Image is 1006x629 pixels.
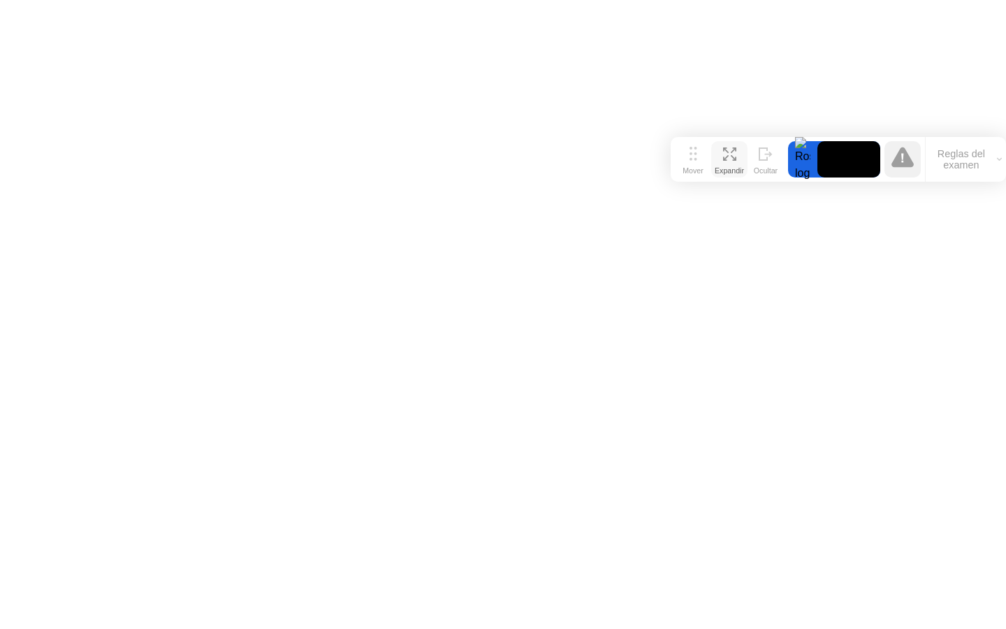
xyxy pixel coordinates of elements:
[711,141,748,178] button: Expandir
[715,166,744,175] div: Expandir
[683,166,704,175] div: Mover
[754,166,778,175] div: Ocultar
[675,141,711,178] button: Mover
[926,147,1006,171] button: Reglas del examen
[748,141,784,178] button: Ocultar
